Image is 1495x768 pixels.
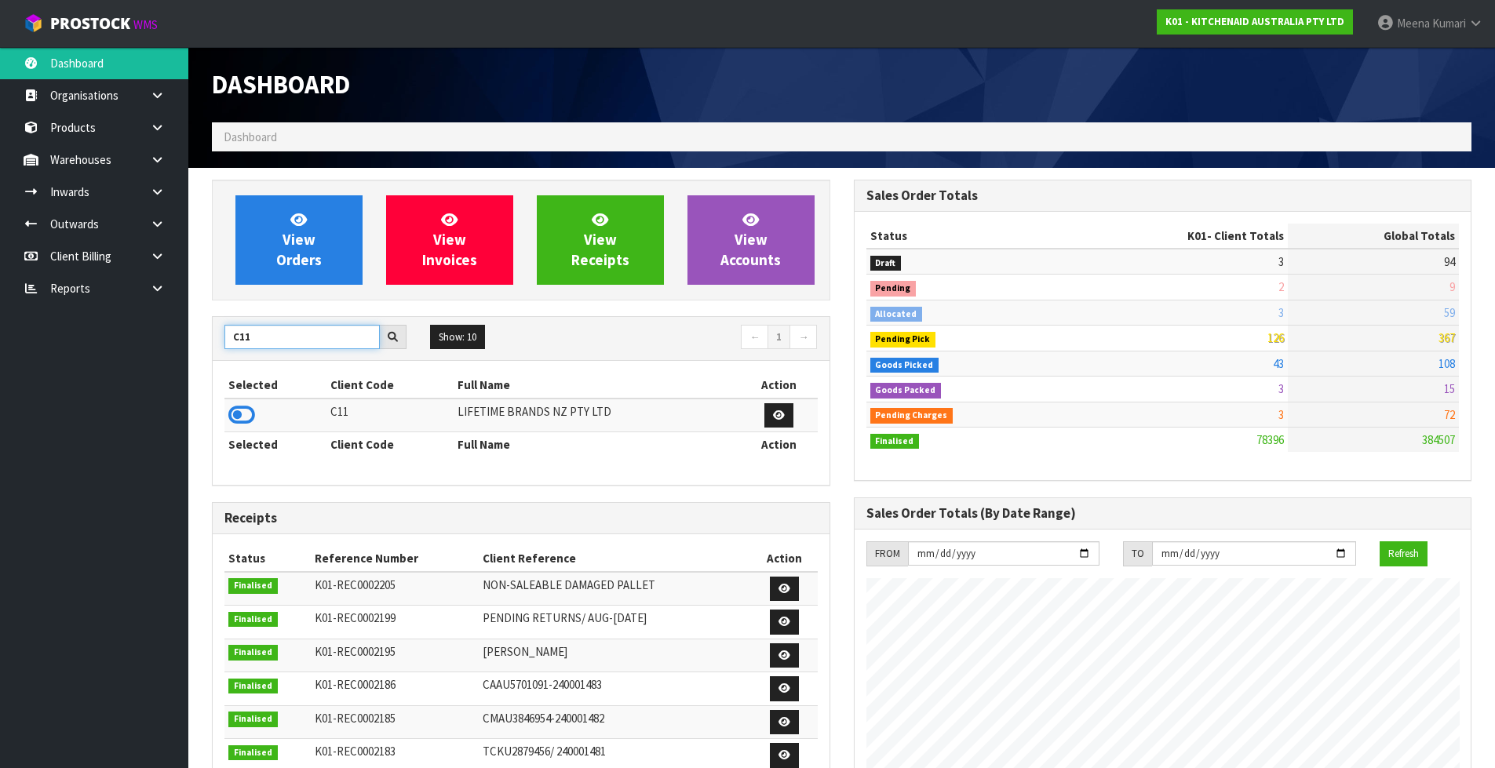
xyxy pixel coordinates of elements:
span: View Receipts [571,210,629,269]
strong: K01 - KITCHENAID AUSTRALIA PTY LTD [1165,15,1344,28]
span: 3 [1278,305,1284,320]
span: 384507 [1422,432,1455,447]
span: ProStock [50,13,130,34]
h3: Receipts [224,511,818,526]
span: 367 [1438,330,1455,345]
span: Goods Picked [870,358,939,373]
th: Full Name [454,373,741,398]
a: ViewAccounts [687,195,815,285]
button: Refresh [1380,541,1428,566]
span: Finalised [228,712,278,727]
span: Finalised [228,578,278,594]
span: K01-REC0002199 [315,610,396,625]
span: 3 [1278,407,1284,422]
span: Finalised [228,745,278,761]
span: K01 [1187,228,1207,243]
span: CAAU5701091-240001483 [483,677,602,692]
span: 59 [1444,305,1455,320]
span: Dashboard [224,129,277,144]
span: PENDING RETURNS/ AUG-[DATE] [483,610,647,625]
img: cube-alt.png [24,13,43,33]
span: K01-REC0002186 [315,677,396,692]
th: Selected [224,432,326,457]
button: Show: 10 [430,325,485,350]
a: → [789,325,817,350]
a: ViewReceipts [537,195,664,285]
span: 108 [1438,356,1455,371]
span: 3 [1278,254,1284,269]
span: CMAU3846954-240001482 [483,711,604,726]
th: Action [752,546,817,571]
span: View Invoices [422,210,477,269]
input: Search clients [224,325,380,349]
small: WMS [133,17,158,32]
span: View Accounts [720,210,781,269]
th: Client Code [326,373,454,398]
div: TO [1123,541,1152,566]
th: Client Code [326,432,454,457]
a: ViewInvoices [386,195,513,285]
span: NON-SALEABLE DAMAGED PALLET [483,577,655,592]
span: TCKU2879456/ 240001481 [483,744,606,759]
span: 2 [1278,279,1284,294]
span: Draft [870,256,902,271]
a: ViewOrders [235,195,363,285]
span: 94 [1444,254,1455,269]
span: [PERSON_NAME] [483,644,567,659]
th: Action [741,432,818,457]
span: Finalised [870,434,920,450]
h3: Sales Order Totals (By Date Range) [866,506,1460,521]
span: Finalised [228,645,278,661]
span: 15 [1444,381,1455,396]
span: Pending [870,281,917,297]
span: K01-REC0002205 [315,577,396,592]
span: K01-REC0002183 [315,744,396,759]
span: K01-REC0002185 [315,711,396,726]
th: Full Name [454,432,741,457]
span: 72 [1444,407,1455,422]
span: 9 [1449,279,1455,294]
td: LIFETIME BRANDS NZ PTY LTD [454,399,741,432]
span: Allocated [870,307,923,322]
th: Reference Number [311,546,479,571]
th: Selected [224,373,326,398]
th: - Client Totals [1062,224,1288,249]
span: View Orders [276,210,322,269]
span: Goods Packed [870,383,942,399]
th: Action [741,373,818,398]
a: ← [741,325,768,350]
span: 126 [1267,330,1284,345]
span: Finalised [228,612,278,628]
th: Client Reference [479,546,752,571]
span: Pending Charges [870,408,954,424]
span: 3 [1278,381,1284,396]
a: K01 - KITCHENAID AUSTRALIA PTY LTD [1157,9,1353,35]
div: FROM [866,541,908,566]
span: Pending Pick [870,332,936,348]
span: Dashboard [212,68,350,100]
h3: Sales Order Totals [866,188,1460,203]
span: Finalised [228,679,278,694]
nav: Page navigation [533,325,818,352]
th: Status [224,546,311,571]
span: Meena [1397,16,1430,31]
span: Kumari [1432,16,1466,31]
span: 43 [1273,356,1284,371]
a: 1 [768,325,790,350]
span: K01-REC0002195 [315,644,396,659]
th: Status [866,224,1063,249]
span: 78396 [1256,432,1284,447]
th: Global Totals [1288,224,1459,249]
td: C11 [326,399,454,432]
